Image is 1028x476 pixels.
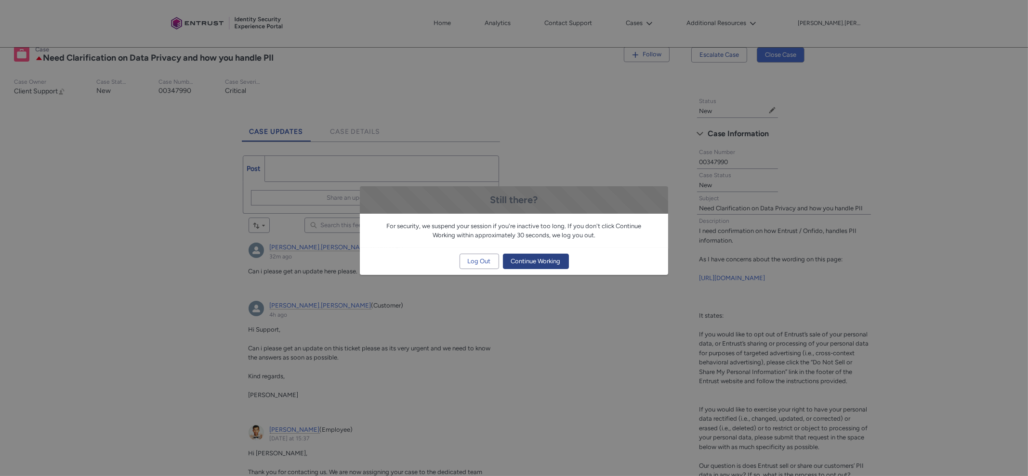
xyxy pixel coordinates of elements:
span: For security, we suspend your session if you're inactive too long. If you don't click Continue Wo... [387,222,642,239]
button: Log Out [460,254,499,269]
button: Continue Working [503,254,569,269]
span: Continue Working [511,254,561,269]
span: Log Out [468,254,491,269]
span: Still there? [490,194,538,206]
